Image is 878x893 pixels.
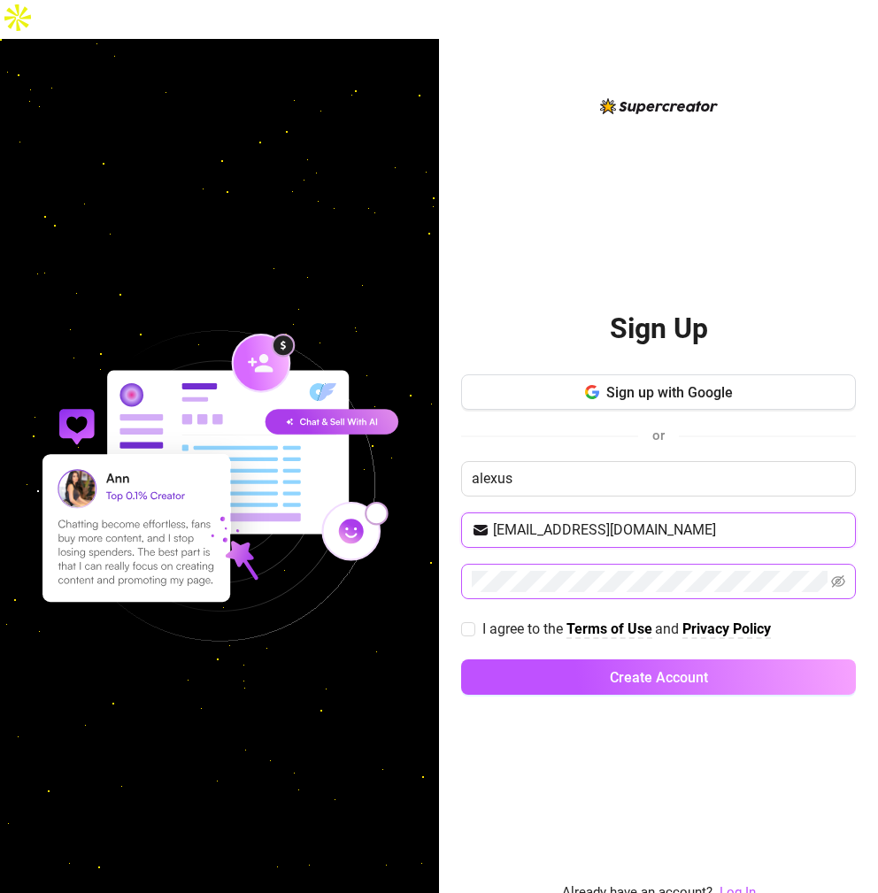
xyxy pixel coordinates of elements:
span: I agree to the [482,620,566,637]
span: Sign up with Google [606,384,733,401]
input: Enter your Name [461,461,856,497]
strong: Terms of Use [566,620,652,637]
input: Your email [493,520,845,541]
img: logo-BBDzfeDw.svg [600,98,718,114]
span: eye-invisible [831,574,845,589]
span: Create Account [610,669,708,686]
strong: Privacy Policy [682,620,771,637]
button: Sign up with Google [461,374,856,410]
button: Create Account [461,659,856,695]
span: or [652,427,665,443]
h2: Sign Up [610,311,708,347]
span: and [655,620,682,637]
a: Terms of Use [566,620,652,639]
a: Privacy Policy [682,620,771,639]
